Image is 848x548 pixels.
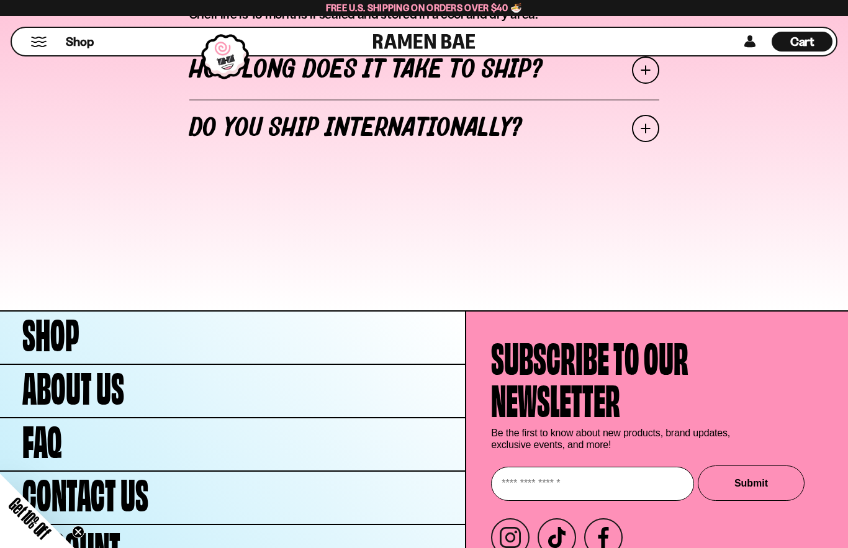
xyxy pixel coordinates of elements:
[22,364,124,406] span: About Us
[491,334,688,418] h4: Subscribe to our newsletter
[790,34,814,49] span: Cart
[6,494,54,542] span: Get 10% Off
[72,526,84,538] button: Close teaser
[66,34,94,50] span: Shop
[326,2,523,14] span: Free U.S. Shipping on Orders over $40 🍜
[491,467,694,501] input: Enter your email
[66,32,94,52] a: Shop
[189,99,659,158] a: Do you ship internationally?
[22,417,62,459] span: FAQ
[698,465,805,501] button: Submit
[772,28,832,55] a: Cart
[189,41,659,99] a: How long does it take to ship?
[491,427,739,451] p: Be the first to know about new products, brand updates, exclusive events, and more!
[22,310,79,353] span: Shop
[30,37,47,47] button: Mobile Menu Trigger
[22,470,148,513] span: Contact Us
